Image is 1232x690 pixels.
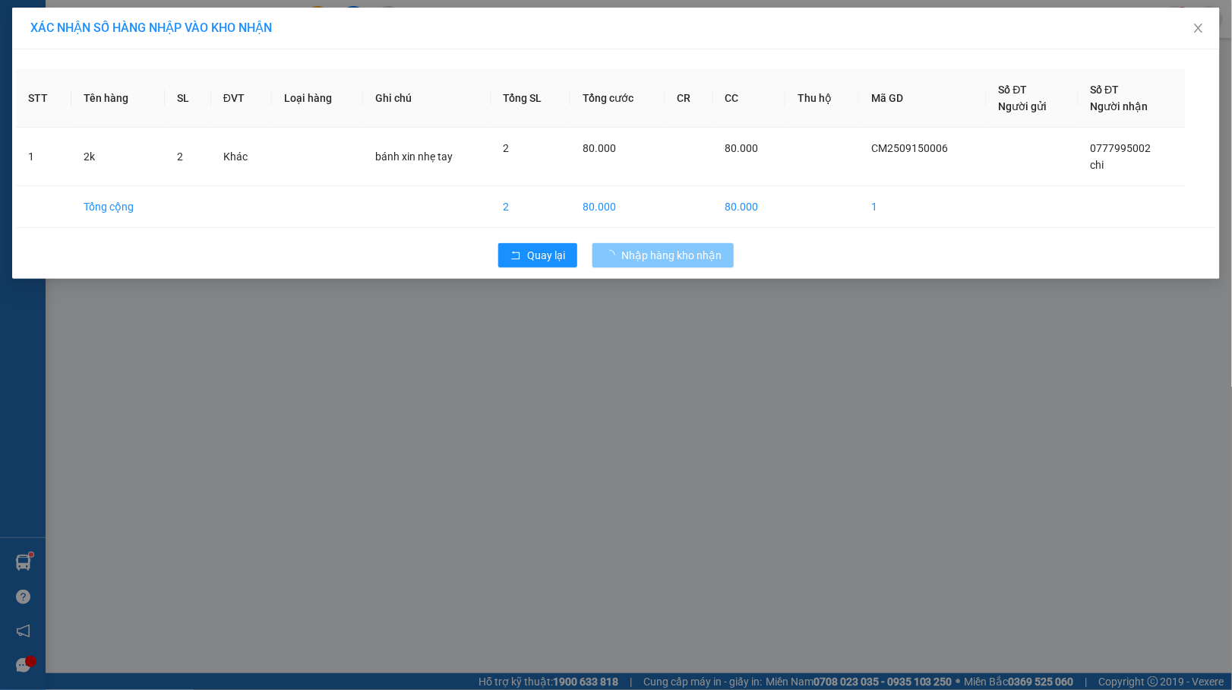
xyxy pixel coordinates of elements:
span: CM2509150006 [871,142,948,154]
td: 1 [859,186,986,228]
span: bánh xin nhẹ tay [375,150,453,163]
th: Thu hộ [785,69,859,128]
th: CR [665,69,713,128]
th: Tổng cước [570,69,665,128]
li: 26 Phó Cơ Điều, Phường 12 [142,37,635,56]
span: chi [1091,159,1104,171]
td: Khác [211,128,273,186]
img: logo.jpg [19,19,95,95]
b: GỬI : VP An Lạc [19,110,167,135]
th: Tổng SL [491,69,570,128]
th: SL [165,69,210,128]
button: rollbackQuay lại [498,243,577,267]
span: Quay lại [527,247,565,264]
span: loading [605,250,621,261]
span: 80.000 [583,142,616,154]
td: 1 [16,128,71,186]
th: STT [16,69,71,128]
th: Tên hàng [71,69,165,128]
li: Hotline: 02839552959 [142,56,635,75]
td: 80.000 [713,186,786,228]
span: Số ĐT [1091,84,1120,96]
th: Ghi chú [363,69,491,128]
th: CC [713,69,786,128]
td: 2k [71,128,165,186]
span: 2 [504,142,510,154]
th: ĐVT [211,69,273,128]
span: 80.000 [725,142,759,154]
td: Tổng cộng [71,186,165,228]
span: 0777995002 [1091,142,1151,154]
span: Số ĐT [999,84,1028,96]
span: Người gửi [999,100,1047,112]
span: rollback [510,250,521,262]
button: Nhập hàng kho nhận [592,243,734,267]
td: 80.000 [570,186,665,228]
span: XÁC NHẬN SỐ HÀNG NHẬP VÀO KHO NHẬN [30,21,272,35]
span: Nhập hàng kho nhận [621,247,722,264]
td: 2 [491,186,570,228]
span: Người nhận [1091,100,1148,112]
button: Close [1177,8,1220,50]
th: Mã GD [859,69,986,128]
span: close [1193,22,1205,34]
span: 2 [177,150,183,163]
th: Loại hàng [272,69,363,128]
